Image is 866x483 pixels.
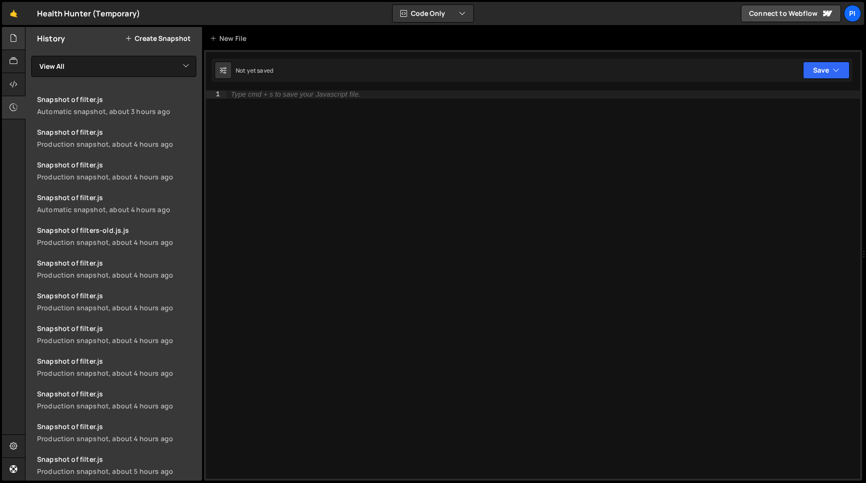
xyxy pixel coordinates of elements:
[125,35,191,42] button: Create Snapshot
[37,401,196,410] div: Production snapshot, about 4 hours ago
[231,91,360,98] div: Type cmd + s to save your Javascript file.
[37,324,196,333] div: Snapshot of filter.js
[31,154,202,187] a: Snapshot of filter.js Production snapshot, about 4 hours ago
[37,8,140,19] div: Health Hunter (Temporary)
[2,2,25,25] a: 🤙
[37,160,196,169] div: Snapshot of filter.js
[37,303,196,312] div: Production snapshot, about 4 hours ago
[37,258,196,267] div: Snapshot of filter.js
[31,416,202,449] a: Snapshot of filter.js Production snapshot, about 4 hours ago
[37,205,196,214] div: Automatic snapshot, about 4 hours ago
[741,5,841,22] a: Connect to Webflow
[37,336,196,345] div: Production snapshot, about 4 hours ago
[37,172,196,181] div: Production snapshot, about 4 hours ago
[803,62,850,79] button: Save
[31,351,202,383] a: Snapshot of filter.js Production snapshot, about 4 hours ago
[31,318,202,351] a: Snapshot of filter.js Production snapshot, about 4 hours ago
[31,89,202,122] a: Snapshot of filter.js Automatic snapshot, about 3 hours ago
[37,226,196,235] div: Snapshot of filters-old.js.js
[31,383,202,416] a: Snapshot of filter.js Production snapshot, about 4 hours ago
[37,238,196,247] div: Production snapshot, about 4 hours ago
[31,449,202,482] a: Snapshot of filter.js Production snapshot, about 5 hours ago
[206,90,226,99] div: 1
[37,140,196,149] div: Production snapshot, about 4 hours ago
[210,34,250,43] div: New File
[37,356,196,366] div: Snapshot of filter.js
[236,66,273,75] div: Not yet saved
[37,467,196,476] div: Production snapshot, about 5 hours ago
[37,455,196,464] div: Snapshot of filter.js
[37,127,196,137] div: Snapshot of filter.js
[37,291,196,300] div: Snapshot of filter.js
[37,107,196,116] div: Automatic snapshot, about 3 hours ago
[37,389,196,398] div: Snapshot of filter.js
[844,5,861,22] a: Pi
[31,285,202,318] a: Snapshot of filter.js Production snapshot, about 4 hours ago
[31,220,202,253] a: Snapshot of filters-old.js.js Production snapshot, about 4 hours ago
[31,253,202,285] a: Snapshot of filter.js Production snapshot, about 4 hours ago
[37,422,196,431] div: Snapshot of filter.js
[37,193,196,202] div: Snapshot of filter.js
[37,95,196,104] div: Snapshot of filter.js
[37,369,196,378] div: Production snapshot, about 4 hours ago
[393,5,473,22] button: Code Only
[31,122,202,154] a: Snapshot of filter.js Production snapshot, about 4 hours ago
[37,434,196,443] div: Production snapshot, about 4 hours ago
[31,187,202,220] a: Snapshot of filter.js Automatic snapshot, about 4 hours ago
[37,270,196,280] div: Production snapshot, about 4 hours ago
